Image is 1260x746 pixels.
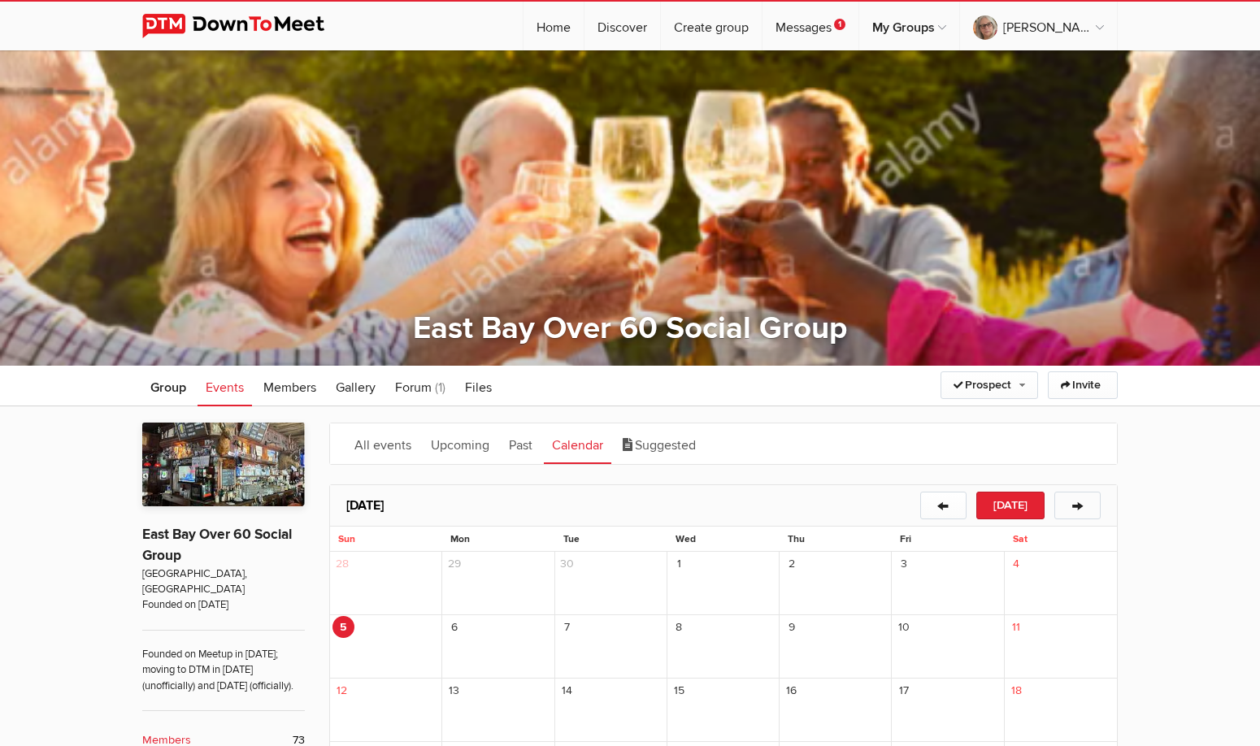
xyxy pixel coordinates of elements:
img: DownToMeet [142,14,350,38]
span: Tue [563,533,580,545]
a: East Bay Over 60 Social Group [413,310,847,347]
span: Group [150,380,186,396]
span: 12 [331,679,353,701]
span: 4 [1006,553,1028,575]
span: 30 [556,553,578,575]
span: 1 [668,553,690,575]
a: Home [524,2,584,50]
a: Invite [1048,371,1118,399]
span: Files [465,380,492,396]
span: Mon [450,533,470,545]
a: Members [255,366,324,406]
span: 11 [1006,616,1028,638]
span: Events [206,380,244,396]
span: 8 [668,616,690,638]
a: Upcoming [423,423,497,464]
span: 15 [668,679,690,701]
span: 5 [332,616,354,638]
span: 7 [556,616,578,638]
a: Gallery [328,366,384,406]
span: 13 [443,679,465,701]
a: Create group [661,2,762,50]
span: 17 [893,679,915,701]
span: Sun [338,533,355,545]
a: Calendar [544,423,611,464]
img: East Bay Over 60 Social Group [142,423,305,506]
span: Members [263,380,316,396]
button: → [1054,492,1101,519]
span: 6 [443,616,465,638]
span: Founded on Meetup in [DATE]; moving to DTM in [DATE] (unofficially) and [DATE] (officially). [142,630,305,694]
a: Group [142,366,194,406]
a: Files [457,366,500,406]
a: Events [198,366,252,406]
span: 10 [893,616,915,638]
a: Suggested [615,423,704,464]
a: Past [501,423,541,464]
span: 9 [780,616,802,638]
span: [GEOGRAPHIC_DATA], [GEOGRAPHIC_DATA] [142,566,305,598]
span: (1) [435,380,445,396]
a: Messages1 [763,2,858,50]
span: Thu [788,533,805,545]
button: ← [920,492,967,519]
a: [PERSON_NAME] [960,2,1117,50]
a: East Bay Over 60 Social Group [142,526,292,564]
span: 29 [443,553,465,575]
span: 28 [331,553,353,575]
span: Wed [676,533,696,545]
span: 3 [893,553,915,575]
a: Discover [584,2,660,50]
span: Sat [1013,533,1028,545]
h2: [DATE] [346,485,384,526]
a: Prospect [941,371,1038,399]
a: All events [346,423,419,464]
span: 18 [1006,679,1028,701]
a: My Groups [859,2,959,50]
span: Fri [900,533,911,545]
a: Forum (1) [387,366,454,406]
span: Founded on [DATE] [142,597,305,613]
span: Forum [395,380,432,396]
span: 16 [780,679,802,701]
span: 14 [556,679,578,701]
button: [DATE] [976,492,1045,519]
span: Gallery [336,380,376,396]
span: 2 [780,553,802,575]
span: 1 [834,19,845,30]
